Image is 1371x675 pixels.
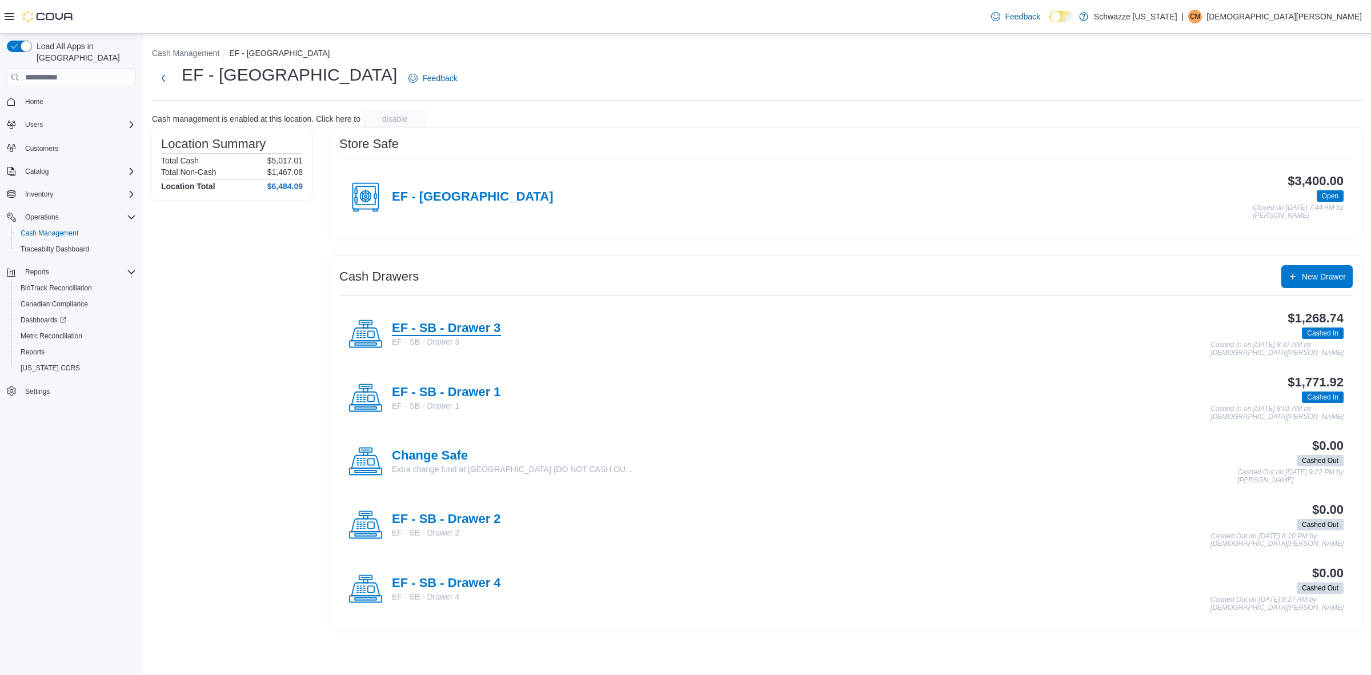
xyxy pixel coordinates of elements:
[267,156,303,165] p: $5,017.01
[25,120,43,129] span: Users
[11,225,141,241] button: Cash Management
[16,242,136,256] span: Traceabilty Dashboard
[21,165,53,178] button: Catalog
[2,139,141,156] button: Customers
[11,241,141,257] button: Traceabilty Dashboard
[422,73,457,84] span: Feedback
[1302,520,1338,530] span: Cashed Out
[21,229,78,238] span: Cash Management
[25,267,49,277] span: Reports
[21,95,48,109] a: Home
[392,321,501,336] h4: EF - SB - Drawer 3
[161,156,199,165] h6: Total Cash
[16,345,136,359] span: Reports
[21,384,136,398] span: Settings
[161,167,217,177] h6: Total Non-Cash
[392,464,632,475] p: Extra change fund at [GEOGRAPHIC_DATA] (DO NOT CASH OU...
[2,117,141,133] button: Users
[21,142,63,155] a: Customers
[1288,376,1344,389] h3: $1,771.92
[21,245,89,254] span: Traceabilty Dashboard
[16,345,49,359] a: Reports
[1297,455,1344,466] span: Cashed Out
[392,336,501,348] p: EF - SB - Drawer 3
[23,11,74,22] img: Cova
[21,187,58,201] button: Inventory
[21,348,45,357] span: Reports
[32,41,136,63] span: Load All Apps in [GEOGRAPHIC_DATA]
[152,47,1362,61] nav: An example of EuiBreadcrumbs
[267,167,303,177] p: $1,467.08
[16,281,97,295] a: BioTrack Reconciliation
[11,360,141,376] button: [US_STATE] CCRS
[392,449,632,464] h4: Change Safe
[987,5,1044,28] a: Feedback
[21,118,47,131] button: Users
[229,49,330,58] button: EF - [GEOGRAPHIC_DATA]
[21,385,54,398] a: Settings
[11,328,141,344] button: Metrc Reconciliation
[182,63,397,86] h1: EF - [GEOGRAPHIC_DATA]
[2,209,141,225] button: Operations
[21,187,136,201] span: Inventory
[152,67,175,90] button: Next
[392,576,501,591] h4: EF - SB - Drawer 4
[25,97,43,106] span: Home
[21,331,82,341] span: Metrc Reconciliation
[11,312,141,328] a: Dashboards
[1188,10,1202,23] div: Christian Mueller
[1307,392,1338,402] span: Cashed In
[161,137,266,151] h3: Location Summary
[363,110,427,128] button: disable
[267,182,303,191] h4: $6,484.09
[16,361,85,375] a: [US_STATE] CCRS
[1190,10,1201,23] span: CM
[382,113,407,125] span: disable
[339,270,419,283] h3: Cash Drawers
[1317,190,1344,202] span: Open
[2,93,141,110] button: Home
[25,190,53,199] span: Inventory
[161,182,215,191] h4: Location Total
[1094,10,1177,23] p: Schwazze [US_STATE]
[1312,503,1344,517] h3: $0.00
[21,94,136,109] span: Home
[1297,582,1344,594] span: Cashed Out
[1297,519,1344,530] span: Cashed Out
[392,190,554,205] h4: EF - [GEOGRAPHIC_DATA]
[1182,10,1184,23] p: |
[25,387,50,396] span: Settings
[1302,392,1344,403] span: Cashed In
[152,49,219,58] button: Cash Management
[25,167,49,176] span: Catalog
[11,280,141,296] button: BioTrack Reconciliation
[21,315,66,325] span: Dashboards
[1322,191,1338,201] span: Open
[404,67,462,90] a: Feedback
[16,226,136,240] span: Cash Management
[11,296,141,312] button: Canadian Compliance
[16,329,87,343] a: Metrc Reconciliation
[2,186,141,202] button: Inventory
[1049,22,1050,23] span: Dark Mode
[1049,11,1073,23] input: Dark Mode
[2,264,141,280] button: Reports
[1253,204,1344,219] p: Closed on [DATE] 7:44 AM by [PERSON_NAME]
[21,265,54,279] button: Reports
[21,299,88,309] span: Canadian Compliance
[2,383,141,400] button: Settings
[21,118,136,131] span: Users
[1288,174,1344,188] h3: $3,400.00
[1005,11,1040,22] span: Feedback
[21,265,136,279] span: Reports
[1281,265,1353,288] button: New Drawer
[1312,439,1344,453] h3: $0.00
[1210,533,1344,548] p: Cashed Out on [DATE] 6:10 PM by [DEMOGRAPHIC_DATA][PERSON_NAME]
[11,344,141,360] button: Reports
[16,313,71,327] a: Dashboards
[1210,341,1344,357] p: Cashed In on [DATE] 8:37 AM by [DEMOGRAPHIC_DATA][PERSON_NAME]
[16,242,94,256] a: Traceabilty Dashboard
[392,400,501,412] p: EF - SB - Drawer 1
[16,281,136,295] span: BioTrack Reconciliation
[21,210,63,224] button: Operations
